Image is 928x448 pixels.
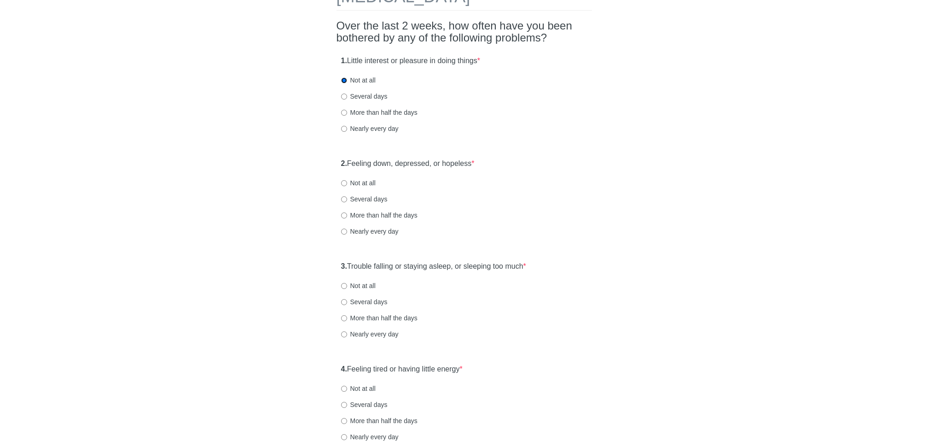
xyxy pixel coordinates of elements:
input: Several days [341,94,347,100]
label: Not at all [341,281,376,290]
strong: 2. [341,159,347,167]
label: Trouble falling or staying asleep, or sleeping too much [341,261,526,272]
h2: Over the last 2 weeks, how often have you been bothered by any of the following problems? [336,20,592,44]
input: Not at all [341,283,347,289]
input: Nearly every day [341,331,347,337]
strong: 3. [341,262,347,270]
label: Several days [341,195,388,204]
input: Not at all [341,386,347,392]
label: Several days [341,297,388,307]
input: More than half the days [341,110,347,116]
input: Nearly every day [341,126,347,132]
input: More than half the days [341,212,347,218]
input: Several days [341,299,347,305]
label: Not at all [341,76,376,85]
input: Not at all [341,77,347,83]
label: Not at all [341,384,376,393]
label: Feeling down, depressed, or hopeless [341,159,475,169]
label: Feeling tired or having little energy [341,364,463,375]
label: Several days [341,400,388,409]
label: Several days [341,92,388,101]
input: More than half the days [341,418,347,424]
label: Little interest or pleasure in doing things [341,56,480,66]
label: Nearly every day [341,432,399,442]
label: Not at all [341,178,376,188]
input: Nearly every day [341,229,347,235]
label: More than half the days [341,416,418,425]
label: More than half the days [341,211,418,220]
input: Nearly every day [341,434,347,440]
label: Nearly every day [341,124,399,133]
label: Nearly every day [341,330,399,339]
label: More than half the days [341,313,418,323]
input: More than half the days [341,315,347,321]
strong: 1. [341,57,347,65]
strong: 4. [341,365,347,373]
label: More than half the days [341,108,418,117]
input: Not at all [341,180,347,186]
label: Nearly every day [341,227,399,236]
input: Several days [341,402,347,408]
input: Several days [341,196,347,202]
